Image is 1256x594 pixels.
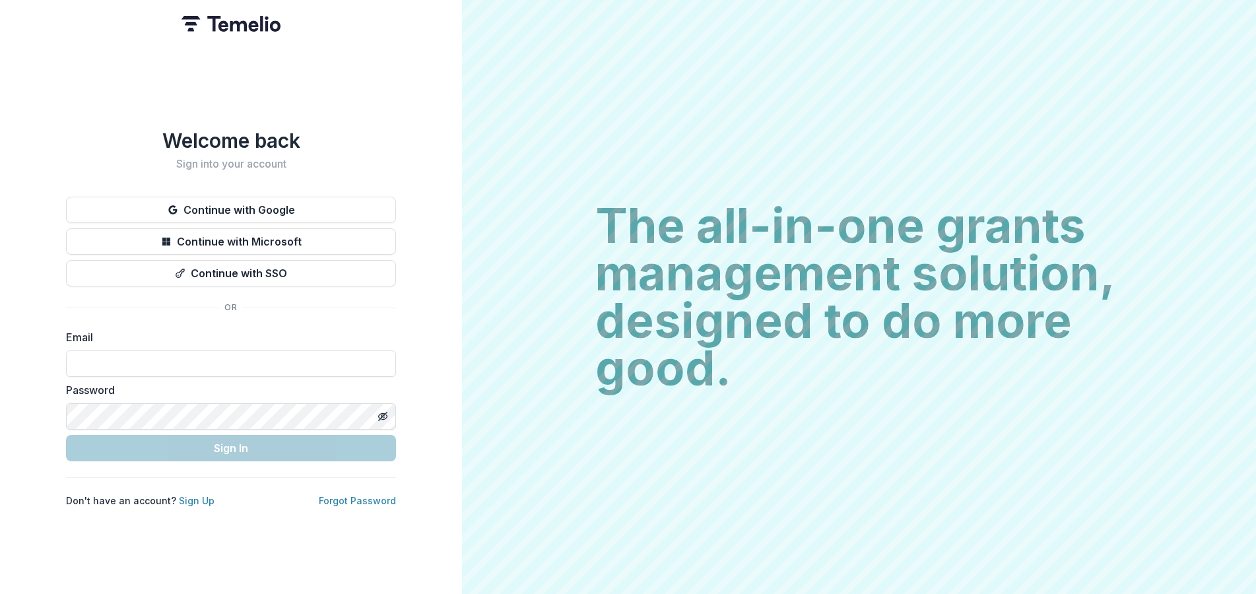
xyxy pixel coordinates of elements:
[66,260,396,286] button: Continue with SSO
[179,495,215,506] a: Sign Up
[66,197,396,223] button: Continue with Google
[66,494,215,508] p: Don't have an account?
[182,16,281,32] img: Temelio
[66,382,388,398] label: Password
[66,228,396,255] button: Continue with Microsoft
[319,495,396,506] a: Forgot Password
[66,158,396,170] h2: Sign into your account
[66,129,396,152] h1: Welcome back
[66,329,388,345] label: Email
[372,406,393,427] button: Toggle password visibility
[66,435,396,461] button: Sign In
